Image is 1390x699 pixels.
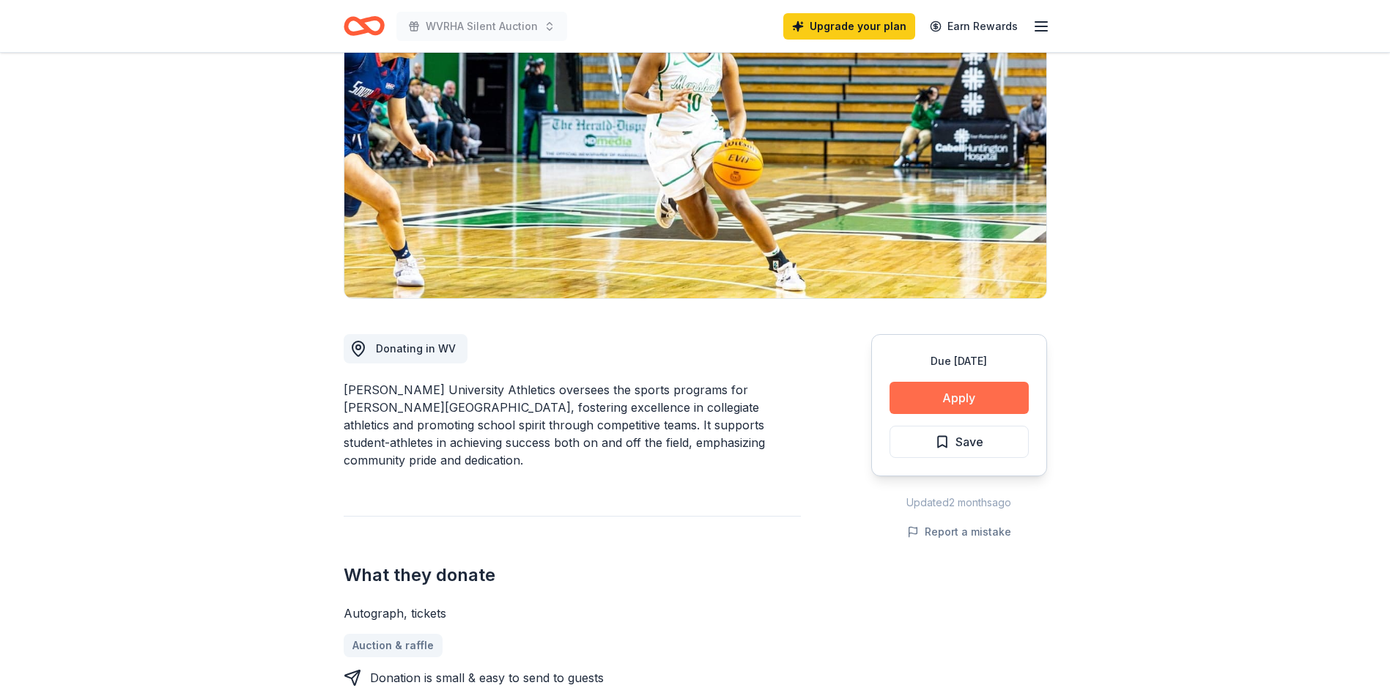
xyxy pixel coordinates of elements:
[344,563,801,587] h2: What they donate
[955,432,983,451] span: Save
[783,13,915,40] a: Upgrade your plan
[890,352,1029,370] div: Due [DATE]
[921,13,1027,40] a: Earn Rewards
[890,382,1029,414] button: Apply
[871,494,1047,511] div: Updated 2 months ago
[376,342,456,355] span: Donating in WV
[344,381,801,469] div: [PERSON_NAME] University Athletics oversees the sports programs for [PERSON_NAME][GEOGRAPHIC_DATA...
[344,604,801,622] div: Autograph, tickets
[344,634,443,657] a: Auction & raffle
[344,18,1046,298] img: Image for Marshall University Athletics
[426,18,538,35] span: WVRHA Silent Auction
[370,669,604,687] div: Donation is small & easy to send to guests
[907,523,1011,541] button: Report a mistake
[344,9,385,43] a: Home
[396,12,567,41] button: WVRHA Silent Auction
[890,426,1029,458] button: Save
